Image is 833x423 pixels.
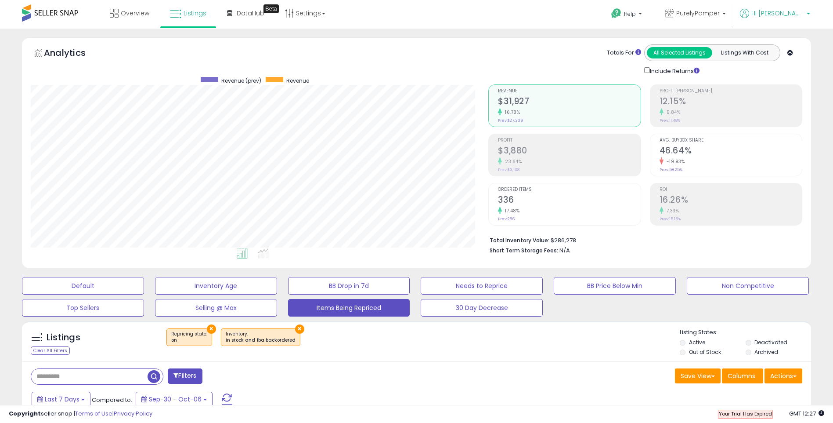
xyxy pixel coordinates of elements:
small: Prev: $3,138 [498,167,519,172]
span: ROI [660,187,802,192]
button: Sep-30 - Oct-06 [136,392,213,407]
span: 2025-10-14 12:27 GMT [789,409,824,418]
small: 23.64% [502,158,522,165]
button: Inventory Age [155,277,277,295]
button: Last 7 Days [32,392,90,407]
small: -19.93% [664,158,685,165]
h5: Analytics [44,47,103,61]
small: Prev: 11.48% [660,118,680,123]
span: Columns [728,372,755,380]
small: Prev: 286 [498,216,515,222]
h2: 46.64% [660,146,802,157]
button: Top Sellers [22,299,144,317]
div: in stock and fba backordered [226,337,296,343]
span: Revenue [498,89,640,94]
button: × [207,325,216,334]
button: BB Price Below Min [554,277,676,295]
button: All Selected Listings [647,47,712,58]
div: Clear All Filters [31,346,70,355]
span: Hi [PERSON_NAME] [751,9,804,18]
span: PurelyPamper [676,9,720,18]
b: Short Term Storage Fees: [490,247,558,254]
small: Prev: 58.25% [660,167,682,172]
span: Last 7 Days [45,395,79,404]
h2: $3,880 [498,146,640,157]
h2: $31,927 [498,96,640,108]
a: Help [604,1,651,29]
button: Listings With Cost [712,47,777,58]
small: Prev: $27,339 [498,118,523,123]
span: Sep-30 - Oct-06 [149,395,202,404]
p: Listing States: [680,328,811,337]
button: Items Being Repriced [288,299,410,317]
button: × [295,325,304,334]
button: Filters [168,368,202,384]
small: 5.84% [664,109,681,116]
div: Totals For [607,49,641,57]
a: Hi [PERSON_NAME] [740,9,810,29]
span: Your Trial Has Expired [719,410,772,417]
span: Repricing state : [171,331,207,344]
small: Prev: 15.15% [660,216,681,222]
button: 30 Day Decrease [421,299,543,317]
span: Profit [PERSON_NAME] [660,89,802,94]
div: seller snap | | [9,410,152,418]
h2: 12.15% [660,96,802,108]
span: Revenue (prev) [221,77,261,84]
button: Save View [675,368,721,383]
span: Help [624,10,636,18]
span: Compared to: [92,396,132,404]
h2: 336 [498,195,640,207]
label: Deactivated [754,339,787,346]
div: Include Returns [638,66,710,76]
span: Overview [121,9,149,18]
button: Selling @ Max [155,299,277,317]
a: Terms of Use [75,409,112,418]
li: $286,278 [490,234,796,245]
strong: Copyright [9,409,41,418]
label: Out of Stock [689,348,721,356]
span: N/A [559,246,570,255]
span: Revenue [286,77,309,84]
span: Inventory : [226,331,296,344]
a: Privacy Policy [114,409,152,418]
button: Needs to Reprice [421,277,543,295]
b: Total Inventory Value: [490,237,549,244]
button: Default [22,277,144,295]
span: Ordered Items [498,187,640,192]
label: Active [689,339,705,346]
button: BB Drop in 7d [288,277,410,295]
span: Listings [184,9,206,18]
button: Actions [764,368,802,383]
span: Profit [498,138,640,143]
i: Get Help [611,8,622,19]
div: on [171,337,207,343]
h5: Listings [47,332,80,344]
div: Tooltip anchor [263,4,279,13]
label: Archived [754,348,778,356]
h2: 16.26% [660,195,802,207]
button: Non Competitive [687,277,809,295]
small: 17.48% [502,208,519,214]
span: Avg. Buybox Share [660,138,802,143]
span: DataHub [237,9,264,18]
small: 7.33% [664,208,679,214]
button: Columns [722,368,763,383]
small: 16.78% [502,109,520,116]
